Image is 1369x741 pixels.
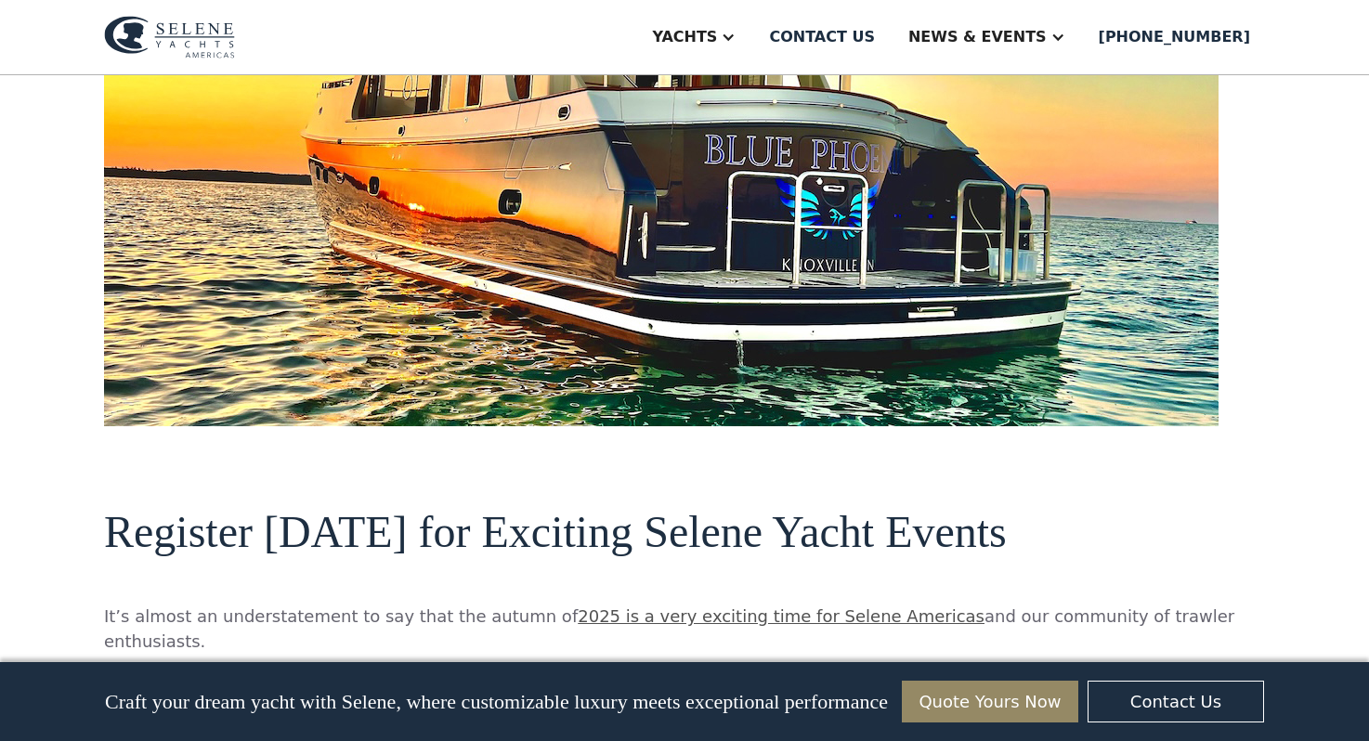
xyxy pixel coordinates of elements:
div: Contact us [769,26,875,48]
h2: Register [DATE] for Exciting Selene Yacht Events [104,508,1265,557]
a: 2025 is a very exciting time for Selene Americas [578,606,984,626]
div: News & EVENTS [908,26,1047,48]
p: Craft your dream yacht with Selene, where customizable luxury meets exceptional performance [105,690,888,714]
a: Contact Us [1088,681,1264,722]
div: [PHONE_NUMBER] [1099,26,1250,48]
a: Quote Yours Now [902,681,1078,722]
p: ‍ It’s almost an understatement to say that the autumn of and our community of trawler enthusiasts. [104,578,1265,654]
div: Yachts [652,26,717,48]
img: logo [104,16,235,58]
